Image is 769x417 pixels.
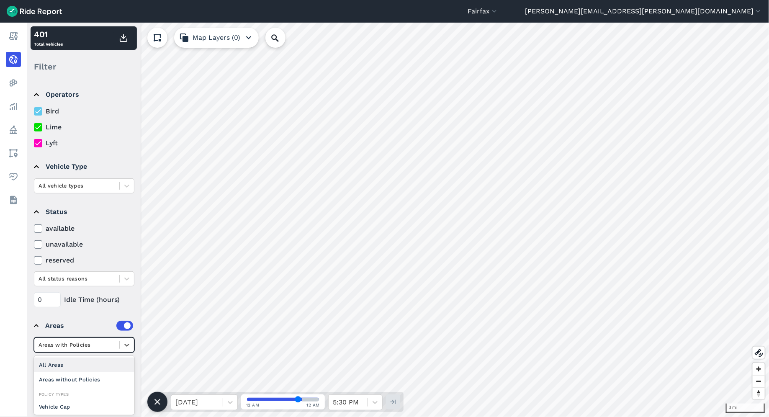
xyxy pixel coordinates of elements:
label: unavailable [34,239,134,250]
a: Policy [6,122,21,137]
label: reserved [34,255,134,265]
div: Filter [31,54,137,80]
input: Search Location or Vehicles [265,28,299,48]
button: Reset bearing to north [753,387,765,399]
a: Datasets [6,193,21,208]
label: available [34,224,134,234]
label: Bird [34,106,134,116]
summary: Operators [34,83,133,106]
summary: Vehicle Type [34,155,133,178]
a: Realtime [6,52,21,67]
label: Lime [34,122,134,132]
button: Map Layers (0) [174,28,259,48]
label: Lyft [34,138,134,148]
button: Zoom in [753,363,765,375]
summary: Areas [34,314,133,337]
div: Total Vehicles [34,28,63,48]
div: 3 mi [726,404,765,413]
summary: Status [34,200,133,224]
div: Areas [45,321,133,331]
div: Idle Time (hours) [34,292,134,307]
button: Zoom out [753,375,765,387]
button: Fairfax [468,6,499,16]
a: Report [6,28,21,44]
a: Areas [6,146,21,161]
span: 12 AM [246,402,260,408]
div: Policy Types [34,390,134,398]
div: All Areas [34,358,134,372]
div: Vehicle Cap [34,399,134,414]
div: Areas without Policies [34,372,134,387]
a: Heatmaps [6,75,21,90]
a: Health [6,169,21,184]
span: 12 AM [307,402,320,408]
button: [PERSON_NAME][EMAIL_ADDRESS][PERSON_NAME][DOMAIN_NAME] [525,6,762,16]
img: Ride Report [7,6,62,17]
div: 401 [34,28,63,41]
a: Analyze [6,99,21,114]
